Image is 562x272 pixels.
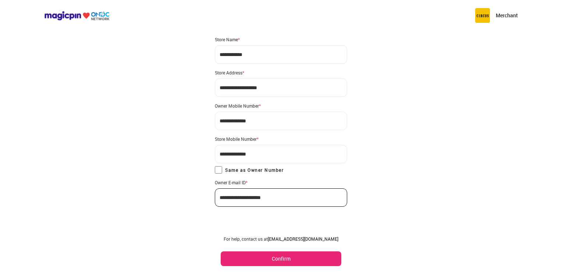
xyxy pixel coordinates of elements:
[215,36,347,42] div: Store Name
[44,11,110,21] img: ondc-logo-new-small.8a59708e.svg
[221,236,341,242] div: For help, contact us at
[475,8,490,23] img: circus.b677b59b.png
[215,70,347,76] div: Store Address
[268,236,338,242] a: [EMAIL_ADDRESS][DOMAIN_NAME]
[215,103,347,109] div: Owner Mobile Number
[215,166,222,174] input: Same as Owner Number
[215,136,347,142] div: Store Mobile Number
[215,166,284,174] label: Same as Owner Number
[215,179,347,185] div: Owner E-mail ID
[221,251,341,266] button: Confirm
[496,12,518,19] p: Merchant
